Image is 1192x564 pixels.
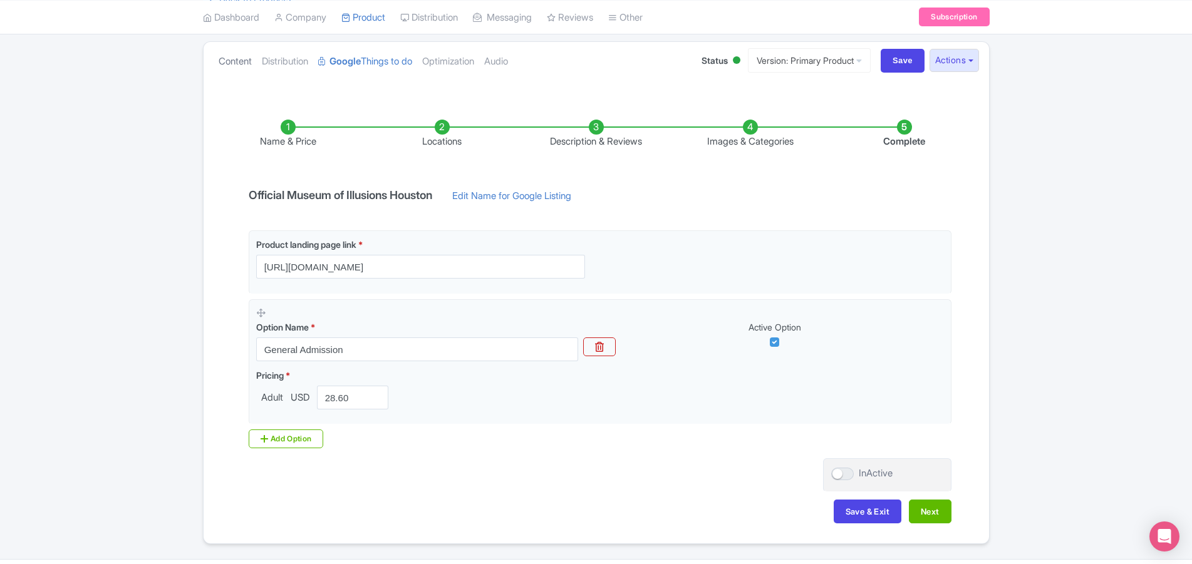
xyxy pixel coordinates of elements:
[748,48,871,73] a: Version: Primary Product
[834,500,901,523] button: Save & Exit
[749,322,801,332] span: Active Option
[211,120,365,149] li: Name & Price
[440,189,584,209] a: Edit Name for Google Listing
[318,42,412,81] a: GoogleThings to do
[329,54,361,69] strong: Google
[256,337,578,361] input: Option Name
[730,51,743,71] div: Active
[249,429,324,448] div: Add Option
[256,370,284,381] span: Pricing
[702,54,728,67] span: Status
[827,120,982,149] li: Complete
[219,42,252,81] a: Content
[256,391,288,405] span: Adult
[673,120,827,149] li: Images & Categories
[241,189,440,202] h4: Official Museum of Illusions Houston
[288,391,312,405] span: USD
[930,49,979,72] button: Actions
[256,239,356,250] span: Product landing page link
[519,120,673,149] li: Description & Reviews
[484,42,508,81] a: Audio
[881,49,925,73] input: Save
[919,8,989,26] a: Subscription
[365,120,519,149] li: Locations
[1149,521,1179,551] div: Open Intercom Messenger
[909,500,951,523] button: Next
[256,255,585,279] input: Product landing page link
[859,466,893,481] div: InActive
[422,42,474,81] a: Optimization
[317,386,389,409] input: 0.00
[262,42,308,81] a: Distribution
[256,322,309,332] span: Option Name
